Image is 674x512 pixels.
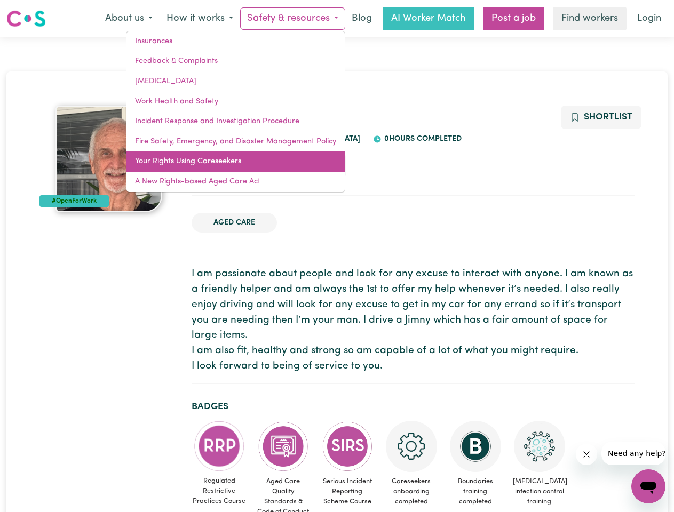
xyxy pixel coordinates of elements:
a: Insurances [126,31,345,52]
a: Kenneth's profile picture'#OpenForWork [39,106,179,212]
a: Incident Response and Investigation Procedure [126,111,345,132]
a: [MEDICAL_DATA] [126,71,345,92]
a: A New Rights-based Aged Care Act [126,172,345,192]
img: CS Academy: Careseekers Onboarding course completed [386,421,437,472]
div: #OpenForWork [39,195,109,207]
a: AI Worker Match [383,7,474,30]
a: Post a job [483,7,544,30]
a: Feedback & Complaints [126,51,345,71]
a: Fire Safety, Emergency, and Disaster Management Policy [126,132,345,152]
span: Need any help? [6,7,65,16]
span: [MEDICAL_DATA] infection control training [512,472,567,511]
a: Your Rights Using Careseekers [126,151,345,172]
span: 0 hours completed [382,135,462,143]
span: Shortlist [584,113,632,122]
iframe: Message from company [601,442,665,465]
p: I am passionate about people and look for any excuse to interact with anyone. I am known as a fri... [192,267,635,374]
a: Find workers [553,7,627,30]
span: Serious Incident Reporting Scheme Course [320,472,375,511]
span: Careseekers onboarding completed [384,472,439,511]
li: Aged Care [192,213,277,233]
div: Safety & resources [126,31,345,193]
img: CS Academy: Boundaries in care and support work course completed [450,421,501,472]
iframe: Button to launch messaging window [631,469,665,503]
button: Add to shortlist [561,106,641,129]
a: Work Health and Safety [126,92,345,112]
span: Regulated Restrictive Practices Course [192,471,247,511]
button: Safety & resources [240,7,345,30]
img: CS Academy: Regulated Restrictive Practices course completed [194,421,245,471]
iframe: Close message [576,444,597,465]
img: CS Academy: Aged Care Quality Standards & Code of Conduct course completed [258,421,309,472]
span: Boundaries training completed [448,472,503,511]
img: CS Academy: COVID-19 Infection Control Training course completed [514,421,565,472]
button: How it works [160,7,240,30]
a: Careseekers logo [6,6,46,31]
img: Careseekers logo [6,9,46,28]
a: Login [631,7,668,30]
button: About us [98,7,160,30]
img: Kenneth [55,106,162,212]
img: CS Academy: Serious Incident Reporting Scheme course completed [322,421,373,472]
h2: Badges [192,401,635,412]
a: Blog [345,7,378,30]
